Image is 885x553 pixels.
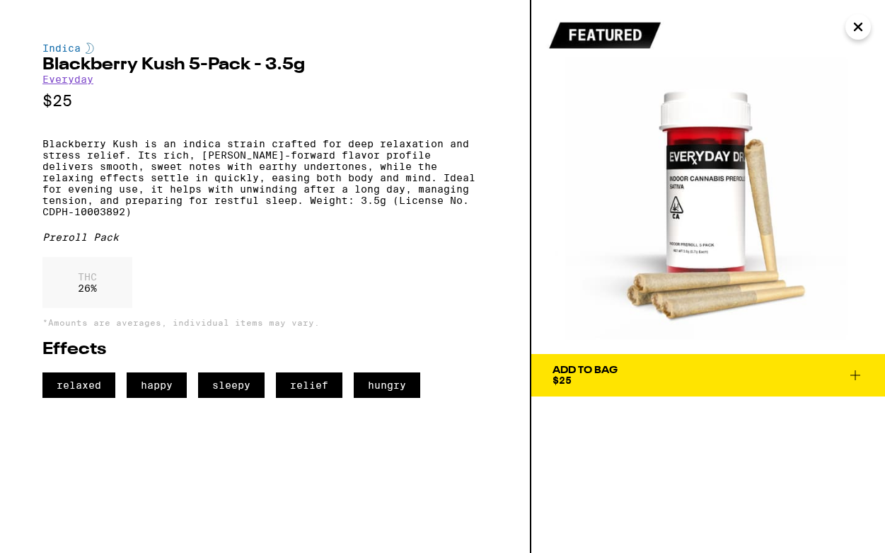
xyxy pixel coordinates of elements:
[198,372,265,398] span: sleepy
[354,372,420,398] span: hungry
[1,1,773,103] button: Redirect to URL
[42,138,487,217] p: Blackberry Kush is an indica strain crafted for deep relaxation and stress relief. Its rich, [PER...
[42,92,487,110] p: $25
[42,74,93,85] a: Everyday
[86,42,94,54] img: indicaColor.svg
[276,372,342,398] span: relief
[42,232,487,243] div: Preroll Pack
[42,318,487,327] p: *Amounts are averages, individual items may vary.
[42,42,487,54] div: Indica
[531,354,885,397] button: Add To Bag$25
[845,14,871,40] button: Close
[553,375,572,386] span: $25
[42,57,487,74] h2: Blackberry Kush 5-Pack - 3.5g
[8,10,102,21] span: Hi. Need any help?
[78,271,97,283] p: THC
[42,372,115,398] span: relaxed
[42,257,132,308] div: 26 %
[553,365,618,375] div: Add To Bag
[127,372,187,398] span: happy
[42,341,487,358] h2: Effects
